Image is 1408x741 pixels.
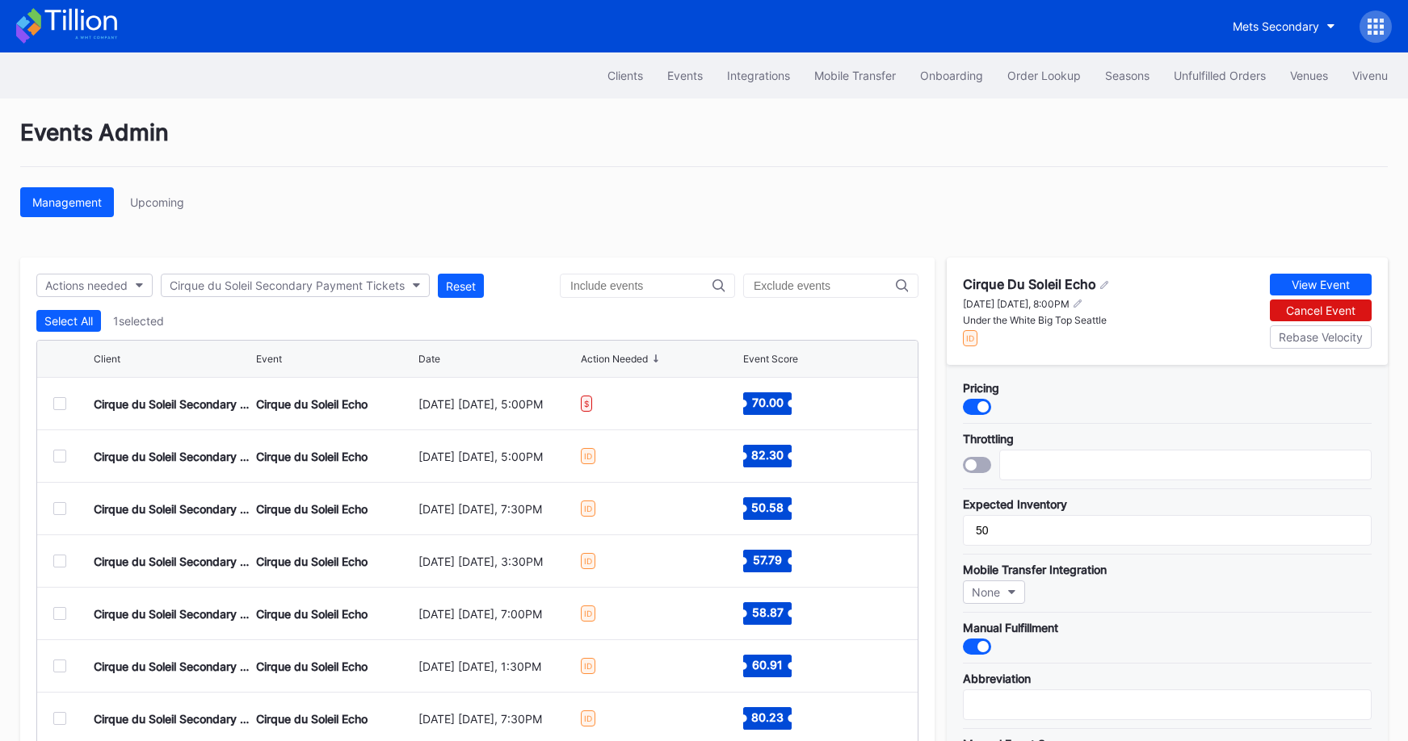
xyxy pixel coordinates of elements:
div: ID [581,448,595,464]
button: Seasons [1093,61,1162,90]
div: Cirque du Soleil Echo [256,607,368,621]
div: Events Admin [20,119,1388,167]
div: Rebase Velocity [1279,330,1363,344]
div: Cirque du Soleil Echo [256,397,368,411]
div: Mobile Transfer Integration [963,563,1372,576]
text: 60.91 [752,658,783,672]
div: Vivenu [1352,69,1388,82]
a: Upcoming [118,187,196,217]
div: Expected Inventory [963,497,1372,511]
div: Reset [446,279,476,293]
div: Cirque du Soleil Secondary Payment Tickets [94,607,252,621]
div: ID [581,605,595,622]
div: Unfulfilled Orders [1174,69,1266,82]
text: 80.23 [751,710,784,724]
input: Include events [570,279,712,292]
button: Onboarding [908,61,995,90]
button: Rebase Velocity [1270,325,1372,349]
button: Clients [595,61,655,90]
div: [DATE] [DATE], 7:00PM [418,607,577,621]
button: Venues [1278,61,1340,90]
div: [DATE] [DATE], 1:30PM [418,659,577,673]
button: Mobile Transfer [802,61,908,90]
div: 1 selected [113,314,164,328]
div: Cirque Du Soleil Echo [963,276,1096,292]
div: Cirque du Soleil Secondary Payment Tickets [94,397,252,411]
div: None [972,585,1000,599]
div: ID [581,553,595,569]
text: 70.00 [752,396,784,409]
div: Order Lookup [1007,69,1081,82]
button: Unfulfilled Orders [1162,61,1278,90]
div: Select All [44,314,93,328]
div: Cirque du Soleil Secondary Payment Tickets [170,278,405,292]
div: Event [256,353,282,365]
div: [DATE] [DATE], 7:30PM [418,712,577,726]
div: Onboarding [920,69,983,82]
div: Seasons [1105,69,1150,82]
div: $ [581,396,592,412]
button: View Event [1270,274,1372,295]
button: Mets Secondary [1221,11,1347,41]
div: Management [32,195,102,209]
div: Cirque du Soleil Secondary Payment Tickets [94,712,252,726]
div: Mets Secondary [1233,19,1319,33]
div: Action Needed [581,353,648,365]
div: Actions needed [45,278,128,292]
button: Order Lookup [995,61,1093,90]
div: Client [94,353,120,365]
button: None [963,580,1025,604]
text: 58.87 [752,605,784,619]
div: Under the White Big Top Seattle [963,314,1110,326]
text: 50.58 [751,500,784,514]
div: Mobile Transfer [814,69,896,82]
div: Cirque du Soleil Secondary Payment Tickets [94,659,252,673]
div: [DATE] [DATE], 7:30PM [418,502,577,516]
div: Events [667,69,703,82]
div: Cirque du Soleil Secondary Payment Tickets [94,450,252,463]
div: Throttling [963,432,1372,446]
div: [DATE] [DATE], 5:00PM [418,450,577,463]
button: Cancel Event [1270,299,1372,321]
div: Date [418,353,440,365]
div: [DATE] [DATE], 8:00PM [963,298,1070,310]
div: View Event [1292,278,1350,291]
div: ID [963,330,977,346]
div: Cirque du Soleil Echo [256,450,368,463]
input: Exclude events [754,279,896,292]
div: Cancel Event [1286,304,1355,317]
button: Cirque du Soleil Secondary Payment Tickets [161,274,430,297]
div: Cirque du Soleil Echo [256,712,368,726]
div: Cirque du Soleil Echo [256,659,368,673]
button: Vivenu [1340,61,1400,90]
button: Events [655,61,715,90]
div: Clients [607,69,643,82]
button: Reset [438,274,484,298]
text: 82.30 [751,448,784,462]
div: Cirque du Soleil Echo [256,502,368,516]
div: Manual Fulfillment [963,621,1372,634]
div: [DATE] [DATE], 5:00PM [418,397,577,411]
div: Integrations [727,69,790,82]
div: [DATE] [DATE], 3:30PM [418,555,577,568]
div: Venues [1290,69,1328,82]
div: Pricing [963,381,1372,395]
div: ID [581,710,595,726]
button: Integrations [715,61,802,90]
div: ID [581,500,595,517]
div: Cirque du Soleil Secondary Payment Tickets [94,555,252,568]
text: 57.79 [753,553,782,567]
button: Management [20,187,114,217]
div: Cirque du Soleil Echo [256,555,368,568]
div: Event Score [743,353,798,365]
